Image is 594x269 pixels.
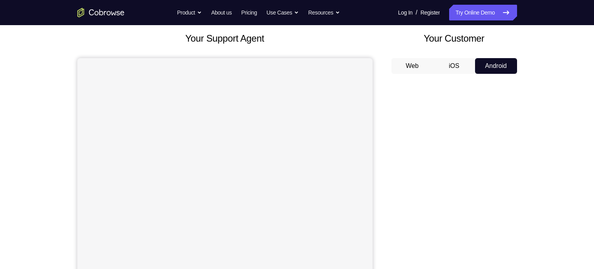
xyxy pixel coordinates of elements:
button: iOS [433,58,475,74]
button: Resources [308,5,340,20]
button: Use Cases [267,5,299,20]
button: Web [391,58,433,74]
h2: Your Support Agent [77,31,373,46]
h2: Your Customer [391,31,517,46]
a: Try Online Demo [449,5,517,20]
a: Pricing [241,5,257,20]
span: / [416,8,417,17]
a: Log In [398,5,413,20]
a: About us [211,5,232,20]
button: Product [177,5,202,20]
a: Go to the home page [77,8,124,17]
a: Register [420,5,440,20]
button: Android [475,58,517,74]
